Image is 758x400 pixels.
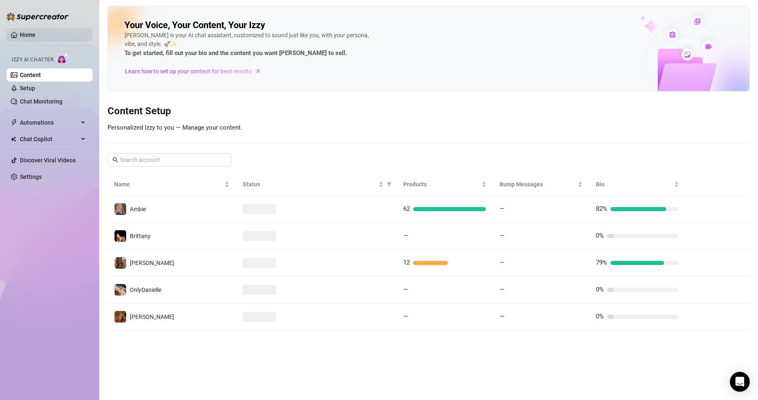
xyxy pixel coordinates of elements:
img: Chat Copilot [11,136,16,142]
span: arrow-right [253,67,262,75]
span: OnlyDanielle [130,287,161,293]
span: Bio [596,180,672,189]
span: — [403,232,408,239]
span: Izzy AI Chatter [12,56,53,64]
span: — [500,259,505,266]
span: 0% [596,232,604,239]
img: daniellerose [115,257,126,269]
a: Learn how to set up your content for best results [124,65,267,78]
span: Bump Messages [500,180,576,189]
span: search [112,157,118,163]
span: Chat Copilot [20,133,79,146]
th: Bio [589,173,686,196]
th: Status [236,173,397,196]
span: — [500,313,505,320]
span: [PERSON_NAME] [130,313,174,320]
span: Automations [20,116,79,129]
span: filter [385,178,393,190]
span: — [500,232,505,239]
span: filter [387,182,392,187]
span: [PERSON_NAME] [130,260,174,266]
img: Brittany️‍ [115,230,126,242]
h2: Your Voice, Your Content, Your Izzy [124,19,265,31]
img: logo-BBDzfeDw.svg [7,12,69,21]
img: OnlyDanielle [115,284,126,296]
span: — [500,205,505,212]
span: Brittany️‍ [130,233,151,239]
a: Content [20,72,41,78]
span: Personalized Izzy to you — Manage your content. [108,124,242,131]
th: Products [397,173,493,196]
input: Search account [120,155,220,164]
div: Open Intercom Messenger [730,372,750,392]
img: AI Chatter [57,53,69,65]
a: Home [20,31,36,38]
span: 79% [596,259,607,266]
strong: To get started, fill out your bio and the content you want [PERSON_NAME] to sell. [124,49,347,57]
img: ai-chatter-content-library-cLFOSyPT.png [621,7,749,91]
span: 0% [596,286,604,293]
a: Discover Viral Videos [20,157,76,164]
div: [PERSON_NAME] is your AI chat assistant, customized to sound just like you, with your persona, vi... [124,31,373,58]
span: — [403,313,408,320]
img: Ambie [115,203,126,215]
span: Status [243,180,377,189]
a: Setup [20,85,35,92]
span: thunderbolt [11,119,17,126]
img: Danielle [115,311,126,323]
h3: Content Setup [108,105,750,118]
a: Chat Monitoring [20,98,62,105]
span: Name [114,180,223,189]
span: 0% [596,313,604,320]
span: — [403,286,408,293]
th: Bump Messages [493,173,589,196]
span: Products [403,180,480,189]
a: Settings [20,173,42,180]
span: — [500,286,505,293]
span: 82% [596,205,607,212]
span: 12 [403,259,410,266]
th: Name [108,173,236,196]
span: Learn how to set up your content for best results [125,67,251,76]
span: 62 [403,205,410,212]
span: Ambie [130,206,146,212]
